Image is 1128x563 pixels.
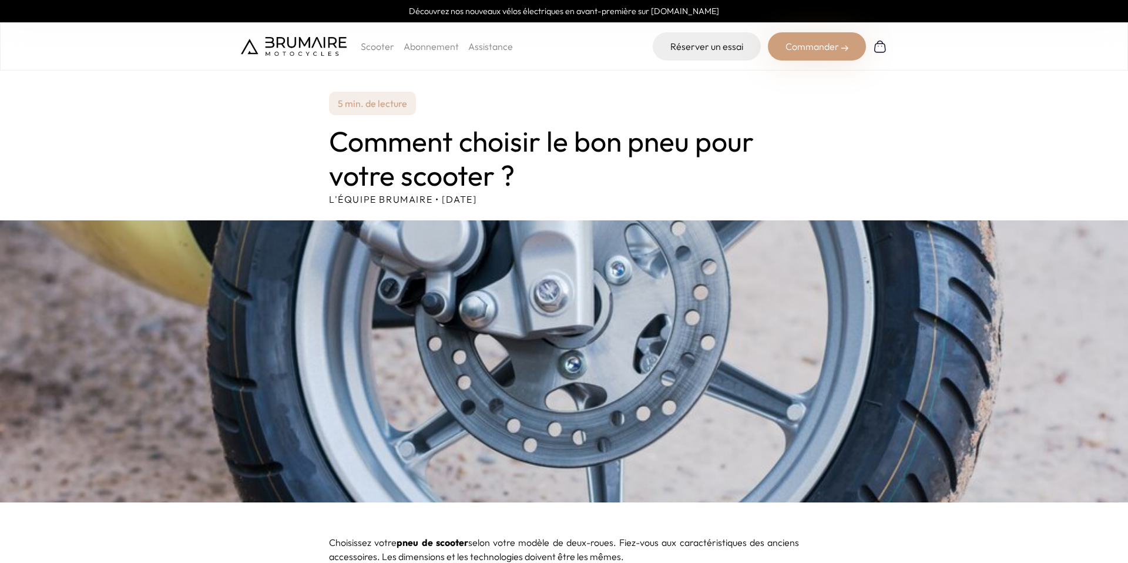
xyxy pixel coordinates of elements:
[397,537,468,548] strong: pneu de scooter
[329,192,799,206] p: L'équipe Brumaire • [DATE]
[768,32,866,61] div: Commander
[653,32,761,61] a: Réserver un essai
[329,92,416,115] p: 5 min. de lecture
[361,39,394,53] p: Scooter
[329,125,799,192] h1: Comment choisir le bon pneu pour votre scooter ?
[404,41,459,52] a: Abonnement
[873,39,887,53] img: Panier
[241,37,347,56] img: Brumaire Motocycles
[468,41,513,52] a: Assistance
[841,45,848,52] img: right-arrow-2.png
